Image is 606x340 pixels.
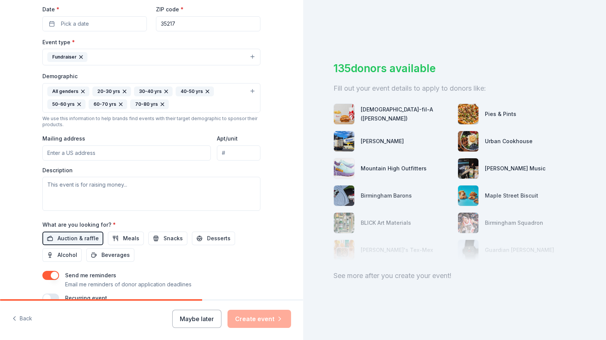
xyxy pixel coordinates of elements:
[192,232,235,245] button: Desserts
[65,280,192,289] p: Email me reminders of donor application deadlines
[164,234,183,243] span: Snacks
[47,87,89,96] div: All genders
[108,232,144,245] button: Meals
[485,137,533,146] div: Urban Cookhouse
[361,105,452,123] div: [DEMOGRAPHIC_DATA]-fil-A ([PERSON_NAME])
[361,164,427,173] div: Mountain High Outfitters
[92,87,131,96] div: 20-30 yrs
[42,232,103,245] button: Auction & raffle
[333,270,576,282] div: See more after you create your event!
[65,272,116,278] label: Send me reminders
[334,104,354,124] img: photo for Chick-fil-A (Hoover)
[42,49,260,65] button: Fundraiser
[42,135,85,142] label: Mailing address
[42,83,260,113] button: All genders20-30 yrs30-40 yrs40-50 yrs50-60 yrs60-70 yrs70-80 yrs
[156,16,260,31] input: 12345 (U.S. only)
[458,158,478,179] img: photo for Alfred Music
[485,110,516,119] div: Pies & Pints
[65,295,107,301] label: Recurring event
[334,158,354,179] img: photo for Mountain High Outfitters
[86,248,134,262] button: Beverages
[58,250,77,260] span: Alcohol
[89,99,127,109] div: 60-70 yrs
[42,248,82,262] button: Alcohol
[12,311,32,327] button: Back
[42,73,78,80] label: Demographic
[101,250,130,260] span: Beverages
[217,135,238,142] label: Apt/unit
[334,131,354,151] img: photo for Matson
[42,16,147,31] button: Pick a date
[42,167,73,174] label: Description
[47,99,86,109] div: 50-60 yrs
[42,6,147,13] label: Date
[58,234,99,243] span: Auction & raffle
[130,99,169,109] div: 70-80 yrs
[172,310,221,328] button: Maybe later
[123,234,139,243] span: Meals
[61,19,89,28] span: Pick a date
[148,232,187,245] button: Snacks
[217,145,260,161] input: #
[47,52,87,62] div: Fundraiser
[207,234,231,243] span: Desserts
[134,87,173,96] div: 30-40 yrs
[458,131,478,151] img: photo for Urban Cookhouse
[485,164,545,173] div: [PERSON_NAME] Music
[458,104,478,124] img: photo for Pies & Pints
[361,137,404,146] div: [PERSON_NAME]
[42,39,75,46] label: Event type
[333,82,576,94] div: Fill out your event details to apply to donors like:
[42,145,211,161] input: Enter a US address
[156,6,184,13] label: ZIP code
[42,221,116,229] label: What are you looking for?
[333,60,576,76] div: 135 donors available
[176,87,214,96] div: 40-50 yrs
[42,116,260,128] div: We use this information to help brands find events with their target demographic to sponsor their...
